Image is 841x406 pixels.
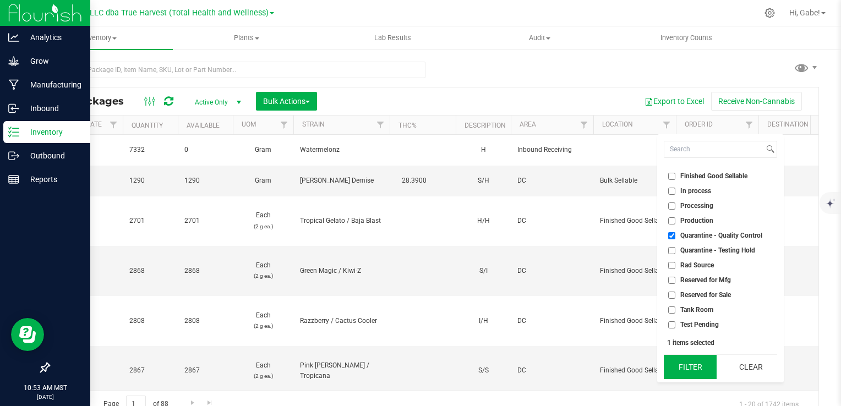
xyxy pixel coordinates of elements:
[184,365,226,376] span: 2867
[680,217,713,224] span: Production
[239,321,287,331] p: (2 g ea.)
[711,92,802,111] button: Receive Non-Cannabis
[517,365,587,376] span: DC
[263,97,310,106] span: Bulk Actions
[19,31,85,44] p: Analytics
[129,266,171,276] span: 2868
[517,145,587,155] span: Inbound Receiving
[667,339,774,347] div: 1 items selected
[658,116,676,134] a: Filter
[8,150,19,161] inline-svg: Outbound
[239,210,287,231] span: Each
[300,360,383,381] span: Pink [PERSON_NAME] / Tropicana
[517,175,587,186] span: DC
[8,127,19,138] inline-svg: Inventory
[668,306,675,314] input: Tank Room
[132,122,163,129] a: Quantity
[239,271,287,281] p: (2 g ea.)
[789,8,820,17] span: Hi, Gabe!
[517,316,587,326] span: DC
[184,175,226,186] span: 1290
[239,360,287,381] span: Each
[275,116,293,134] a: Filter
[668,202,675,210] input: Processing
[320,26,466,50] a: Lab Results
[575,116,593,134] a: Filter
[256,92,317,111] button: Bulk Actions
[11,318,44,351] iframe: Resource center
[600,266,669,276] span: Finished Good Sellable
[19,125,85,139] p: Inventory
[517,216,587,226] span: DC
[129,216,171,226] span: 2701
[173,26,319,50] a: Plants
[600,216,669,226] span: Finished Good Sellable
[184,145,226,155] span: 0
[184,216,226,226] span: 2701
[680,321,719,328] span: Test Pending
[613,26,760,50] a: Inventory Counts
[8,103,19,114] inline-svg: Inbound
[467,33,612,43] span: Audit
[184,266,226,276] span: 2868
[300,175,383,186] span: [PERSON_NAME] Demise
[359,33,426,43] span: Lab Results
[668,232,675,239] input: Quarantine - Quality Control
[517,266,587,276] span: DC
[462,144,504,156] div: H
[680,247,755,254] span: Quarantine - Testing Hold
[239,175,287,186] span: Gram
[664,355,717,379] button: Filter
[129,175,171,186] span: 1290
[187,122,220,129] a: Available
[680,202,713,209] span: Processing
[680,262,714,268] span: Rad Source
[173,33,319,43] span: Plants
[462,215,504,227] div: H/H
[57,95,135,107] span: All Packages
[129,365,171,376] span: 2867
[724,355,777,379] button: Clear
[19,102,85,115] p: Inbound
[680,232,762,239] span: Quarantine - Quality Control
[19,173,85,186] p: Reports
[680,188,711,194] span: In process
[398,122,417,129] a: THC%
[685,120,713,128] a: Order ID
[5,383,85,393] p: 10:53 AM MST
[184,316,226,326] span: 2808
[239,371,287,381] p: (2 g ea.)
[466,26,613,50] a: Audit
[19,149,85,162] p: Outbound
[668,217,675,224] input: Production
[300,216,383,226] span: Tropical Gelato / Baja Blast
[763,8,777,18] div: Manage settings
[520,120,536,128] a: Area
[646,33,727,43] span: Inventory Counts
[668,173,675,180] input: Finished Good Sellable
[8,32,19,43] inline-svg: Analytics
[300,316,383,326] span: Razzberry / Cactus Cooler
[668,277,675,284] input: Reserved for Mfg
[600,365,669,376] span: Finished Good Sellable
[26,26,173,50] a: Inventory
[668,321,675,328] input: Test Pending
[680,306,713,313] span: Tank Room
[767,120,809,128] a: Destination
[239,260,287,281] span: Each
[600,175,669,186] span: Bulk Sellable
[19,78,85,91] p: Manufacturing
[668,247,675,254] input: Quarantine - Testing Hold
[300,266,383,276] span: Green Magic / Kiwi-Z
[600,316,669,326] span: Finished Good Sellable
[129,145,171,155] span: 7332
[8,56,19,67] inline-svg: Grow
[396,173,432,189] span: 28.3900
[8,174,19,185] inline-svg: Reports
[48,62,425,78] input: Search Package ID, Item Name, SKU, Lot or Part Number...
[462,265,504,277] div: S/I
[19,54,85,68] p: Grow
[740,116,758,134] a: Filter
[668,262,675,269] input: Rad Source
[680,292,731,298] span: Reserved for Sale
